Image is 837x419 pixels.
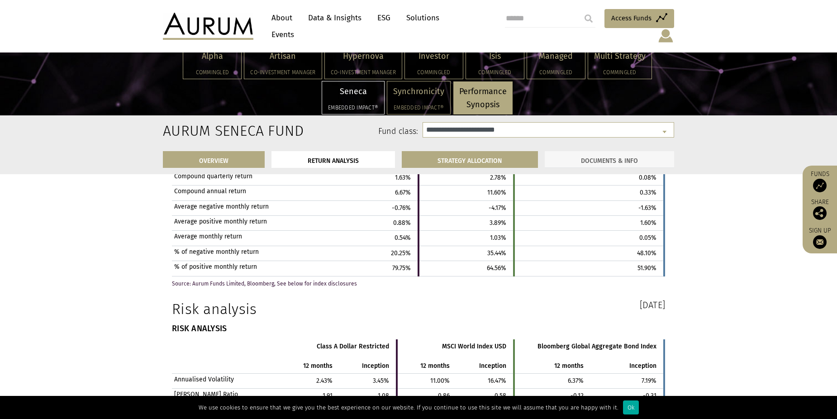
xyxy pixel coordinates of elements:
[172,200,316,215] th: Average negative monthly return
[402,151,538,168] a: STRATEGY ALLOCATION
[316,200,418,215] td: -0.76%
[339,373,397,388] td: 3.45%
[472,50,518,63] p: Isis
[397,373,457,388] td: 11.00%
[514,389,590,404] td: -0.12
[281,389,339,404] td: 1.91
[418,246,514,261] td: 35.44%
[807,170,832,192] a: Funds
[331,70,396,75] h5: Co-investment Manager
[281,373,339,388] td: 2.43%
[418,186,514,200] td: 11.60%
[163,122,237,139] h2: Aurum Seneca Fund
[304,10,366,26] a: Data & Insights
[813,235,827,249] img: Sign up to our newsletter
[339,359,397,374] th: Inception
[472,70,518,75] h5: Commingled
[657,28,674,43] img: account-icon.svg
[514,261,664,276] td: 51.90%
[807,227,832,249] a: Sign up
[250,126,418,138] label: Fund class:
[813,206,827,220] img: Share this post
[328,85,378,98] p: Seneca
[623,400,639,414] div: Ok
[514,170,664,185] td: 0.08%
[172,300,412,318] h1: Risk analysis
[611,13,652,24] span: Access Funds
[514,339,664,358] th: Bloomberg Global Aggregate Bond Index
[189,50,235,63] p: Alpha
[172,186,316,200] th: Compound annual return
[316,186,418,200] td: 6.67%
[172,170,316,185] th: Compound quarterly return
[514,359,590,374] th: 12 months
[373,10,395,26] a: ESG
[172,324,227,333] strong: RISK ANALYSIS
[316,261,418,276] td: 79.75%
[590,359,664,374] th: Inception
[328,105,378,110] h5: Embedded Impact®
[514,186,664,200] td: 0.33%
[514,216,664,231] td: 1.60%
[418,261,514,276] td: 64.56%
[813,179,827,192] img: Access Funds
[397,359,457,374] th: 12 months
[281,359,339,374] th: 12 months
[281,339,397,358] th: Class A Dollar Restricted
[514,246,664,261] td: 48.10%
[172,216,316,231] th: Average positive monthly return
[580,10,598,28] input: Submit
[457,359,514,374] th: Inception
[545,151,674,168] a: DOCUMENTS & INFO
[411,70,457,75] h5: Commingled
[172,261,316,276] th: % of positive monthly return
[425,300,665,309] h3: [DATE]
[316,216,418,231] td: 0.88%
[594,70,646,75] h5: Commingled
[457,389,514,404] td: 0.58
[590,389,664,404] td: -0.31
[172,231,316,246] th: Average monthly return
[594,50,646,63] p: Multi Strategy
[514,200,664,215] td: -1.63%
[402,10,444,26] a: Solutions
[172,389,281,404] th: [PERSON_NAME] Ratio
[250,70,315,75] h5: Co-investment Manager
[189,70,235,75] h5: Commingled
[397,389,457,404] td: 0.86
[514,373,590,388] td: 6.37%
[172,373,281,388] th: Annualised Volatility
[533,70,579,75] h5: Commingled
[411,50,457,63] p: Investor
[514,231,664,246] td: 0.05%
[316,231,418,246] td: 0.54%
[457,373,514,388] td: 16.47%
[172,246,316,261] th: % of negative monthly return
[807,199,832,220] div: Share
[250,50,315,63] p: Artisan
[418,216,514,231] td: 3.89%
[459,85,507,111] p: Performance Synopsis
[172,281,665,287] p: Source: Aurum Funds Limited, Bloomberg, See below for index disclosures
[418,231,514,246] td: 1.03%
[533,50,579,63] p: Managed
[331,50,396,63] p: Hypernova
[339,389,397,404] td: 1.08
[418,170,514,185] td: 2.78%
[267,10,297,26] a: About
[393,85,444,98] p: Synchronicity
[590,373,664,388] td: 7.19%
[418,200,514,215] td: -4.17%
[316,246,418,261] td: 20.25%
[267,26,294,43] a: Events
[393,105,444,110] h5: Embedded Impact®
[397,339,514,358] th: MSCI World Index USD
[163,151,265,168] a: OVERVIEW
[316,170,418,185] td: 1.63%
[163,13,253,40] img: Aurum
[604,9,674,28] a: Access Funds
